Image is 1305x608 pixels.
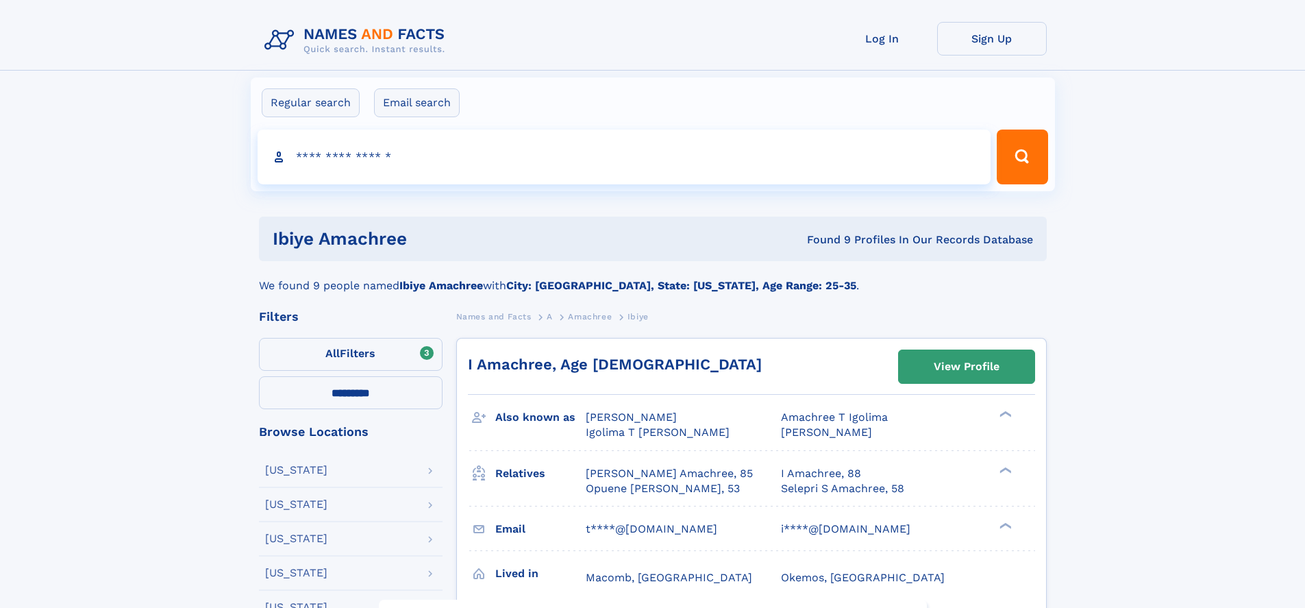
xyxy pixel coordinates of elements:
[996,521,1012,530] div: ❯
[996,465,1012,474] div: ❯
[547,312,553,321] span: A
[273,230,607,247] h1: ibiye amachree
[997,130,1047,184] button: Search Button
[828,22,937,56] a: Log In
[259,22,456,59] img: Logo Names and Facts
[258,130,991,184] input: search input
[586,571,752,584] span: Macomb, [GEOGRAPHIC_DATA]
[781,481,904,496] a: Selepri S Amachree, 58
[495,406,586,429] h3: Also known as
[781,426,872,439] span: [PERSON_NAME]
[265,568,327,579] div: [US_STATE]
[547,308,553,325] a: A
[265,499,327,510] div: [US_STATE]
[506,279,856,292] b: City: [GEOGRAPHIC_DATA], State: [US_STATE], Age Range: 25-35
[259,338,443,371] label: Filters
[899,350,1034,383] a: View Profile
[259,426,443,438] div: Browse Locations
[325,347,340,360] span: All
[781,466,861,481] a: I Amachree, 88
[937,22,1047,56] a: Sign Up
[495,562,586,585] h3: Lived in
[265,533,327,544] div: [US_STATE]
[934,351,999,382] div: View Profile
[586,426,730,439] span: Igolima T [PERSON_NAME]
[468,356,762,373] a: I Amachree, Age [DEMOGRAPHIC_DATA]
[456,308,532,325] a: Names and Facts
[495,518,586,541] h3: Email
[262,88,360,117] label: Regular search
[586,411,677,424] span: [PERSON_NAME]
[607,232,1033,247] div: Found 9 Profiles In Our Records Database
[265,465,327,476] div: [US_STATE]
[374,88,460,117] label: Email search
[781,571,945,584] span: Okemos, [GEOGRAPHIC_DATA]
[586,481,740,496] a: Opuene [PERSON_NAME], 53
[568,312,612,321] span: Amachree
[627,312,649,321] span: Ibiye
[259,261,1047,294] div: We found 9 people named with .
[568,308,612,325] a: Amachree
[586,466,753,481] a: [PERSON_NAME] Amachree, 85
[399,279,483,292] b: Ibiye Amachree
[495,462,586,485] h3: Relatives
[781,411,888,424] span: Amachree T Igolima
[996,410,1012,419] div: ❯
[259,311,443,323] div: Filters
